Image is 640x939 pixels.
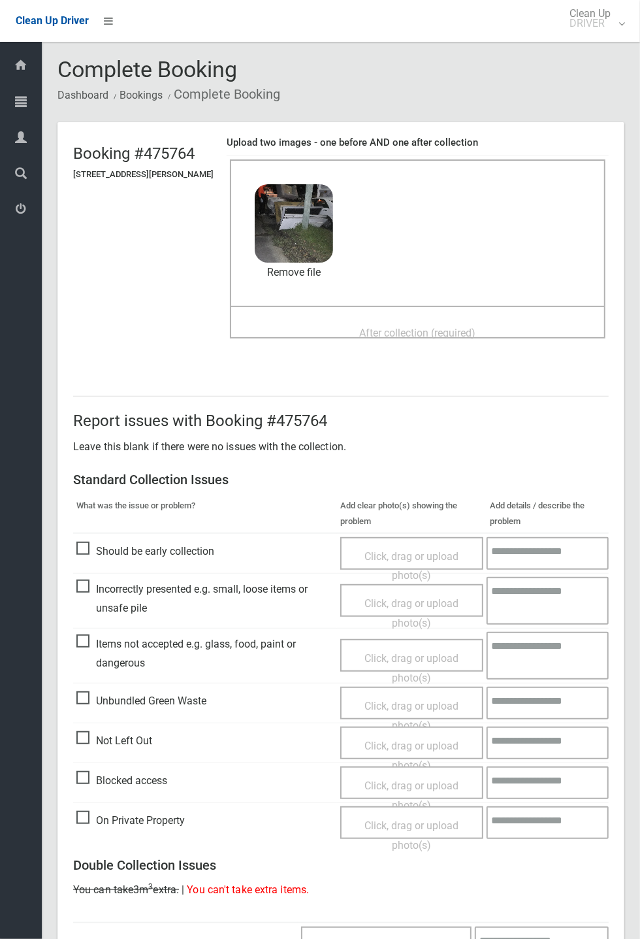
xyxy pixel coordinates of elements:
[182,883,184,896] span: |
[360,327,476,339] span: After collection (required)
[337,495,487,533] th: Add clear photo(s) showing the problem
[73,437,609,457] p: Leave this blank if there were no issues with the collection.
[364,819,458,851] span: Click, drag or upload photo(s)
[73,883,179,896] span: You can take extra.
[76,811,185,831] span: On Private Property
[57,56,237,82] span: Complete Booking
[76,580,334,618] span: Incorrectly presented e.g. small, loose items or unsafe pile
[76,634,334,673] span: Items not accepted e.g. glass, food, paint or dangerous
[255,263,333,282] a: Remove file
[57,89,108,101] a: Dashboard
[76,542,214,561] span: Should be early collection
[187,883,309,896] span: You can't take extra items.
[487,495,609,533] th: Add details / describe the problem
[563,8,624,28] span: Clean Up
[73,495,337,533] th: What was the issue or problem?
[227,137,609,148] h4: Upload two images - one before AND one after collection
[364,780,458,812] span: Click, drag or upload photo(s)
[73,412,609,429] h2: Report issues with Booking #475764
[364,652,458,684] span: Click, drag or upload photo(s)
[165,82,280,107] li: Complete Booking
[364,597,458,629] span: Click, drag or upload photo(s)
[16,11,89,31] a: Clean Up Driver
[569,18,611,28] small: DRIVER
[364,700,458,732] span: Click, drag or upload photo(s)
[364,550,458,582] span: Click, drag or upload photo(s)
[73,170,214,179] h5: [STREET_ADDRESS][PERSON_NAME]
[133,883,153,896] span: 3m
[148,882,153,891] sup: 3
[76,731,152,751] span: Not Left Out
[73,145,214,162] h2: Booking #475764
[16,14,89,27] span: Clean Up Driver
[73,858,609,872] h3: Double Collection Issues
[364,740,458,772] span: Click, drag or upload photo(s)
[120,89,163,101] a: Bookings
[73,472,609,487] h3: Standard Collection Issues
[76,691,206,711] span: Unbundled Green Waste
[76,771,167,791] span: Blocked access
